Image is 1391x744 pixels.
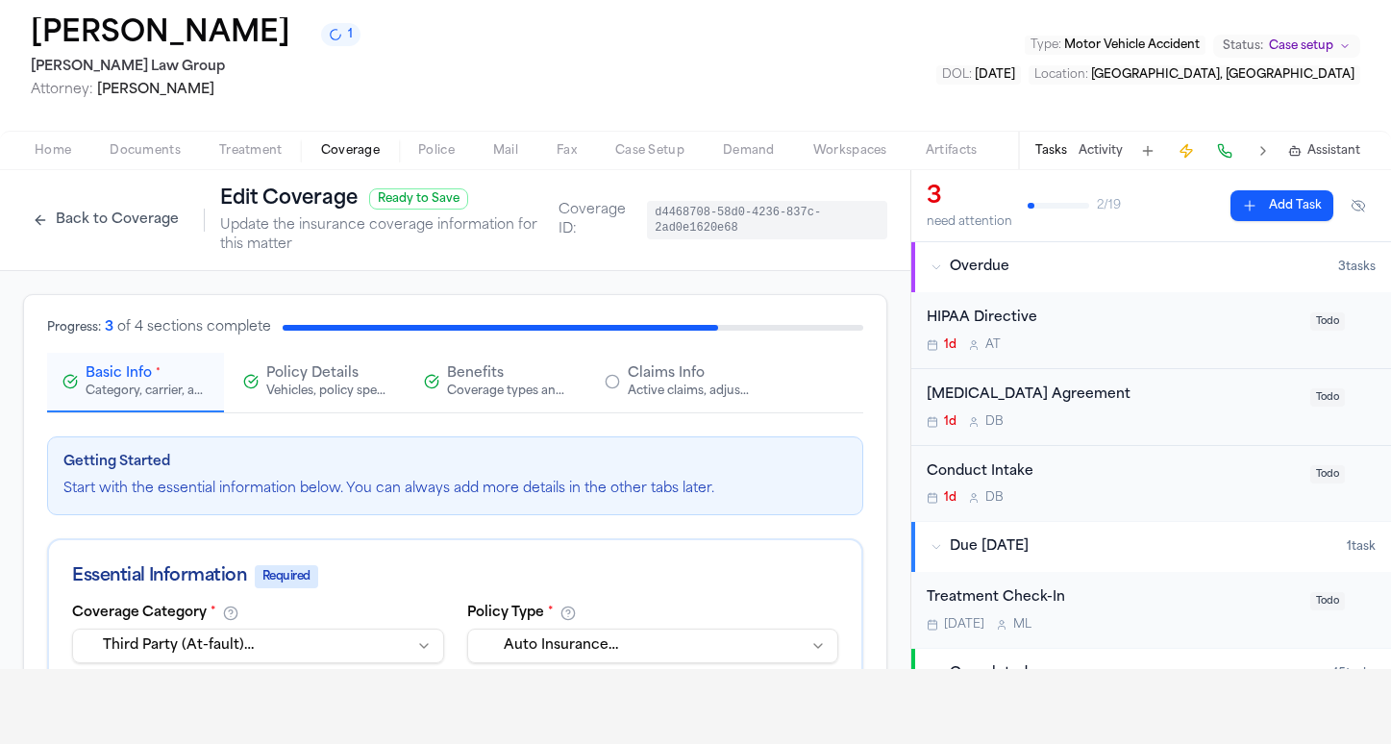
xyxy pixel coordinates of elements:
button: Edit DOL: 2025-08-05 [936,65,1021,85]
span: Assistant [1307,143,1360,159]
span: [DATE] [975,69,1015,81]
div: Category, carrier, and policy holder information [86,384,209,399]
div: 3 [927,182,1012,212]
span: Benefits [447,364,504,384]
span: Home [35,143,71,159]
span: 1 task [1347,539,1376,555]
div: Coverage types and limits [447,384,570,399]
button: Policy DetailsVehicles, policy specifics, and additional details [228,353,405,412]
span: [DATE] [944,617,984,632]
div: Vehicles, policy specifics, and additional details [266,384,389,399]
span: Required [255,565,318,588]
div: Open task: HIPAA Directive [911,292,1391,369]
button: Overdue3tasks [911,242,1391,292]
span: Due [DATE] [950,537,1029,557]
span: 3 task s [1338,260,1376,275]
span: Treatment [219,143,283,159]
button: Create Immediate Task [1173,137,1200,164]
span: Attorney: [31,83,93,97]
span: Overdue [950,258,1009,277]
span: 1d [944,414,956,430]
span: Documents [110,143,181,159]
span: Coverage [321,143,380,159]
label: Coverage Category [72,607,215,620]
button: Add Task [1230,190,1333,221]
span: 15 task s [1333,666,1376,682]
span: Location : [1034,69,1088,81]
span: Mail [493,143,518,159]
label: Policy Type [467,607,553,620]
code: d4468708-58d0-4236-837c-2ad0e1620e68 [647,201,887,239]
span: A T [985,337,1001,353]
span: DOL : [942,69,972,81]
button: Change status from Case setup [1213,35,1360,58]
button: Edit matter name [31,17,290,52]
span: Fax [557,143,577,159]
p: Update the insurance coverage information for this matter [220,216,559,255]
span: D B [985,414,1004,430]
span: Basic Info [86,364,152,384]
span: Motor Vehicle Accident [1064,39,1200,51]
h1: Edit Coverage [220,186,358,212]
h3: Getting Started [63,453,847,472]
div: Treatment Check-In [927,587,1299,609]
button: Tasks [1035,143,1067,159]
span: [PERSON_NAME] [97,83,214,97]
span: Demand [723,143,775,159]
div: Essential Information [72,563,838,590]
button: Assistant [1288,143,1360,159]
div: Conduct Intake [927,461,1299,484]
span: 1 [348,27,353,42]
span: Type : [1031,39,1061,51]
div: Open task: Retainer Agreement [911,369,1391,446]
div: 3 [105,318,113,337]
span: Case setup [1269,38,1333,54]
div: Open task: Treatment Check-In [911,572,1391,648]
button: Basic Info*Category, carrier, and policy holder information [47,353,224,412]
span: Todo [1310,465,1345,484]
span: Claims Info [628,364,705,384]
button: Claims InfoActive claims, adjusters, and subrogation details [589,353,766,412]
span: [GEOGRAPHIC_DATA], [GEOGRAPHIC_DATA] [1091,69,1354,81]
span: Artifacts [926,143,978,159]
button: Hide completed tasks (⌘⇧H) [1341,190,1376,221]
span: Completed [950,664,1028,683]
button: 1 active task [321,23,360,46]
div: Open task: Conduct Intake [911,446,1391,522]
span: Policy Details [266,364,359,384]
span: Workspaces [813,143,887,159]
div: [MEDICAL_DATA] Agreement [927,384,1299,407]
span: Coverage ID: [559,201,639,239]
span: Police [418,143,455,159]
span: 2 / 19 [1097,198,1121,213]
span: Case Setup [615,143,684,159]
span: D B [985,490,1004,506]
button: Completed15tasks [911,649,1391,699]
h2: [PERSON_NAME] Law Group [31,56,360,79]
button: Edit Location: Orlando, FL [1029,65,1360,85]
div: Progress: [47,320,101,335]
div: Active claims, adjusters, and subrogation details [628,384,751,399]
button: Due [DATE]1task [911,522,1391,572]
span: M L [1013,617,1031,632]
p: Start with the essential information below. You can always add more details in the other tabs later. [63,480,847,499]
div: need attention [927,214,1012,230]
div: HIPAA Directive [927,308,1299,330]
span: Status: [1223,38,1263,54]
div: 4 [135,318,143,337]
span: Ready to Save [369,188,468,210]
span: Todo [1310,592,1345,610]
button: Edit Type: Motor Vehicle Accident [1025,36,1205,55]
span: Todo [1310,312,1345,331]
span: 1d [944,490,956,506]
button: Activity [1079,143,1123,159]
h1: [PERSON_NAME] [31,17,290,52]
button: BenefitsCoverage types and limits [409,353,585,412]
button: Back to Coverage [23,205,188,236]
div: sections complete [147,318,271,337]
span: 1d [944,337,956,353]
span: Todo [1310,388,1345,407]
button: Add Task [1134,137,1161,164]
div: of [117,318,131,337]
button: Make a Call [1211,137,1238,164]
